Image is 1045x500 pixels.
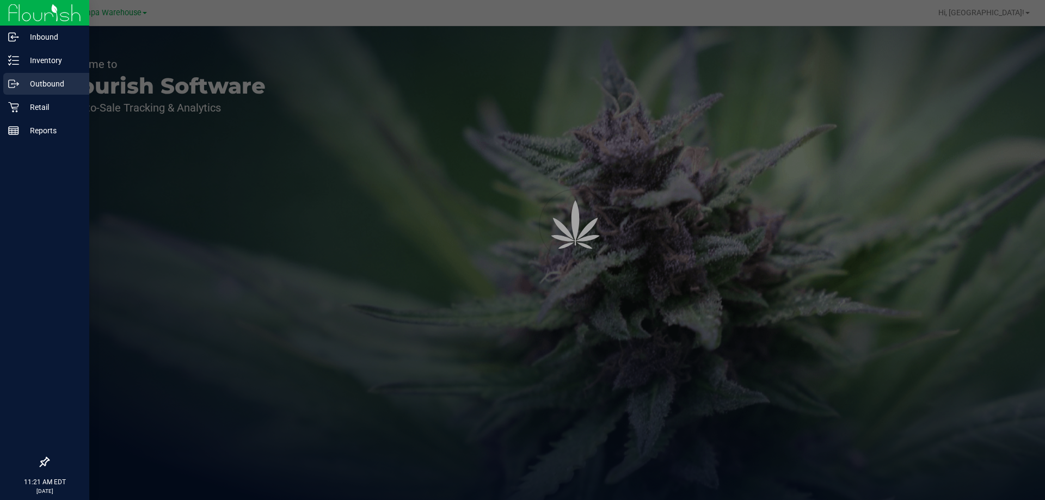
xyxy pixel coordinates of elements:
[8,125,19,136] inline-svg: Reports
[5,487,84,495] p: [DATE]
[8,32,19,42] inline-svg: Inbound
[19,54,84,67] p: Inventory
[8,102,19,113] inline-svg: Retail
[19,30,84,44] p: Inbound
[5,477,84,487] p: 11:21 AM EDT
[8,55,19,66] inline-svg: Inventory
[19,124,84,137] p: Reports
[19,101,84,114] p: Retail
[19,77,84,90] p: Outbound
[8,78,19,89] inline-svg: Outbound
